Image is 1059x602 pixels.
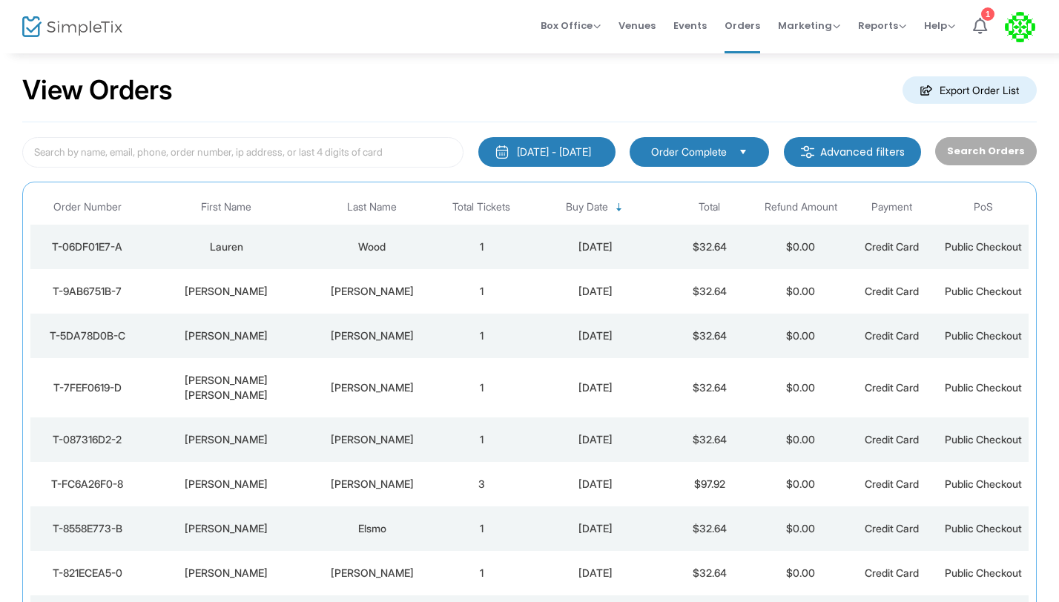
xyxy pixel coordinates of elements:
span: Credit Card [865,522,919,535]
button: Select [733,144,753,160]
div: Beth Ann [148,373,305,403]
td: $97.92 [664,462,755,506]
div: T-06DF01E7-A [34,239,141,254]
div: Emily [148,284,305,299]
span: Credit Card [865,566,919,579]
div: 1 [981,7,994,21]
span: Public Checkout [945,433,1022,446]
td: $32.64 [664,225,755,269]
span: Buy Date [566,201,608,214]
img: monthly [495,145,509,159]
div: 10/15/2025 [531,284,660,299]
td: $32.64 [664,314,755,358]
span: Public Checkout [945,240,1022,253]
span: Public Checkout [945,381,1022,394]
th: Total Tickets [436,190,527,225]
td: $0.00 [755,417,846,462]
input: Search by name, email, phone, order number, ip address, or last 4 digits of card [22,137,463,168]
span: Public Checkout [945,285,1022,297]
td: 1 [436,417,527,462]
div: T-9AB6751B-7 [34,284,141,299]
span: Credit Card [865,285,919,297]
div: 10/15/2025 [531,432,660,447]
div: T-8558E773-B [34,521,141,536]
span: Credit Card [865,381,919,394]
m-button: Export Order List [903,76,1037,104]
td: $0.00 [755,314,846,358]
td: 3 [436,462,527,506]
div: T-7FEF0619-D [34,380,141,395]
td: $0.00 [755,506,846,551]
td: $0.00 [755,225,846,269]
td: 1 [436,225,527,269]
img: filter [800,145,815,159]
span: Public Checkout [945,329,1022,342]
div: 10/15/2025 [531,328,660,343]
div: 10/15/2025 [531,477,660,492]
span: Credit Card [865,433,919,446]
td: $0.00 [755,358,846,417]
button: [DATE] - [DATE] [478,137,616,167]
div: [DATE] - [DATE] [517,145,591,159]
span: Public Checkout [945,522,1022,535]
span: Box Office [541,19,601,33]
th: Refund Amount [755,190,846,225]
div: Carr [312,477,432,492]
span: Credit Card [865,329,919,342]
div: Crozier [312,380,432,395]
m-button: Advanced filters [784,137,921,167]
td: 1 [436,314,527,358]
span: Reports [858,19,906,33]
td: $32.64 [664,358,755,417]
div: Sheri [148,477,305,492]
div: Lisa [148,566,305,580]
span: Order Number [53,201,122,214]
div: Webb [312,328,432,343]
div: 10/15/2025 [531,380,660,395]
div: T-FC6A26F0-8 [34,477,141,492]
span: Order Complete [651,145,727,159]
span: Credit Card [865,240,919,253]
h2: View Orders [22,74,173,107]
div: 10/15/2025 [531,521,660,536]
div: Elsmo [312,521,432,536]
td: $32.64 [664,269,755,314]
div: Lauren [148,239,305,254]
span: Help [924,19,955,33]
div: T-087316D2-2 [34,432,141,447]
div: Elizabeth [148,432,305,447]
span: Public Checkout [945,477,1022,490]
div: 10/15/2025 [531,239,660,254]
span: Last Name [347,201,397,214]
td: $0.00 [755,551,846,595]
span: PoS [974,201,993,214]
span: Public Checkout [945,566,1022,579]
td: 1 [436,551,527,595]
div: Emma [148,521,305,536]
div: T-821ECEA5-0 [34,566,141,580]
div: Rucker [312,284,432,299]
div: Wood [312,239,432,254]
div: Amanda [148,328,305,343]
td: $32.64 [664,551,755,595]
span: Sortable [613,202,625,214]
td: $0.00 [755,462,846,506]
span: Orders [725,7,760,44]
th: Total [664,190,755,225]
span: Venues [618,7,656,44]
div: 10/15/2025 [531,566,660,580]
span: Marketing [778,19,840,33]
div: Gomez [312,432,432,447]
td: $0.00 [755,269,846,314]
td: 1 [436,506,527,551]
td: $32.64 [664,506,755,551]
span: Credit Card [865,477,919,490]
span: First Name [201,201,251,214]
span: Payment [871,201,912,214]
td: $32.64 [664,417,755,462]
span: Events [673,7,707,44]
div: T-5DA78D0B-C [34,328,141,343]
td: 1 [436,358,527,417]
td: 1 [436,269,527,314]
div: Kramer [312,566,432,580]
